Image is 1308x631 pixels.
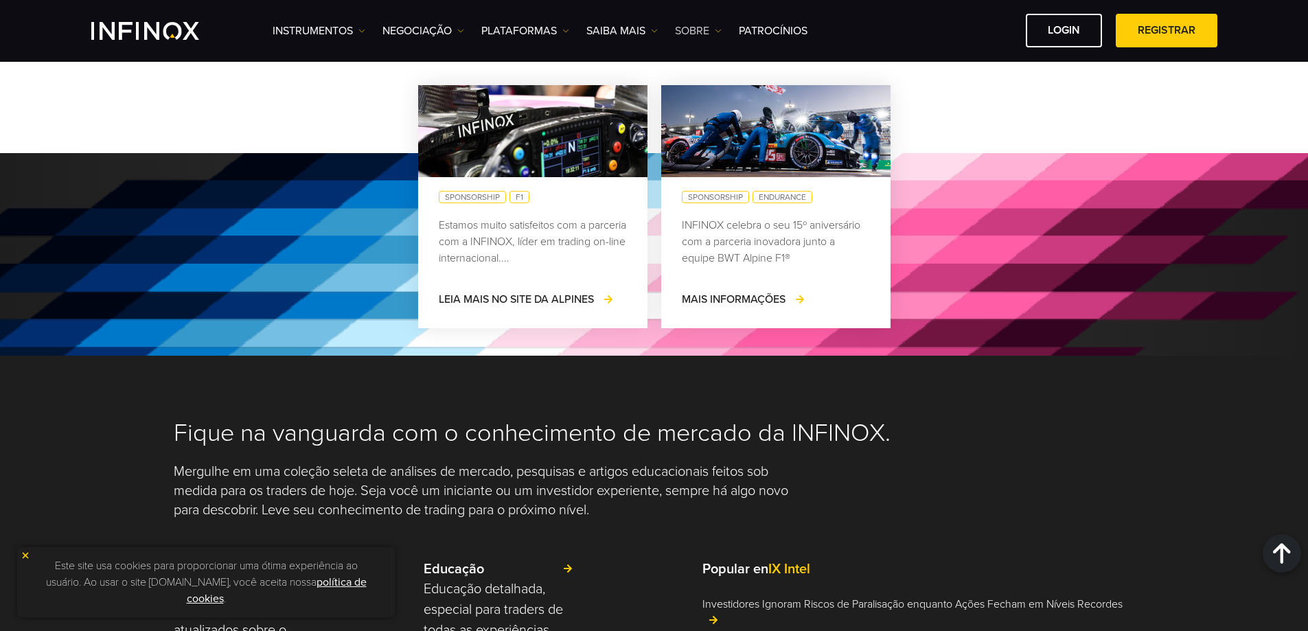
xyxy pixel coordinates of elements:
[682,292,785,306] span: Mais informações
[702,561,810,577] strong: Popular en
[174,418,1135,448] h2: Fique na vanguarda com o conhecimento de mercado da INFINOX.
[1116,14,1217,47] a: Registrar
[682,217,870,266] p: INFINOX celebra o seu 15º aniversário com a parceria inovadora junto a equipe BWT Alpine F1®
[481,23,569,39] a: PLATAFORMAS
[91,22,231,40] a: INFINOX Logo
[682,191,749,203] a: sponsorship
[174,462,807,520] p: Mergulhe em uma coleção seleta de análises de mercado, pesquisas e artigos educacionais feitos so...
[439,292,594,306] span: Leia mais no site da Alpines
[439,191,506,203] a: sponsorship
[424,561,484,577] strong: Educação
[509,191,529,203] a: f1
[768,561,810,577] span: IX Intel
[586,23,658,39] a: Saiba mais
[21,551,30,560] img: yellow close icon
[273,23,365,39] a: Instrumentos
[682,291,806,308] a: Mais informações
[753,191,812,203] a: endurance
[439,291,615,308] a: Leia mais no site da Alpines
[24,554,388,610] p: Este site usa cookies para proporcionar uma ótima experiência ao usuário. Ao usar o site [DOMAIN_...
[1026,14,1102,47] a: Login
[739,23,807,39] a: Patrocínios
[439,217,627,266] p: Estamos muito satisfeitos com a parceria com a INFINOX, líder em trading on-line internacional....
[702,597,1123,628] a: Investidores Ignoram Riscos de Paralisação enquanto Ações Fecham em Níveis Recordes
[675,23,722,39] a: SOBRE
[382,23,464,39] a: NEGOCIAÇÃO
